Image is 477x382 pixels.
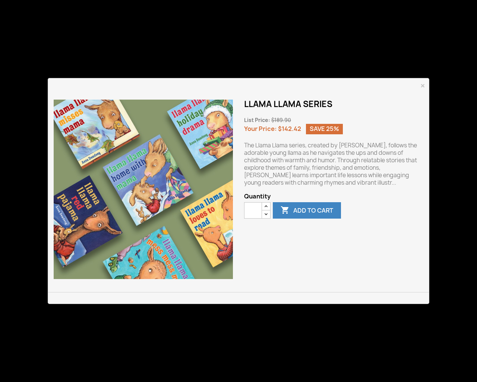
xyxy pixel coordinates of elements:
button: Add to cart [273,202,341,219]
span: Save 25% [306,124,343,134]
span: Quantity [244,192,423,200]
p: The Llama Llama series, created by [PERSON_NAME], follows the adorable young llama as he navigate... [244,142,423,187]
span: $189.90 [271,117,291,123]
input: Quantity [244,202,262,219]
i:  [281,206,290,215]
span: × [420,79,425,92]
button: Close [420,81,425,90]
img: Llama Llama Series [54,100,233,279]
span: Your Price: [244,125,277,133]
h1: Llama Llama Series [244,100,423,109]
span: List Price: [244,117,270,123]
span: $142.42 [278,125,301,133]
